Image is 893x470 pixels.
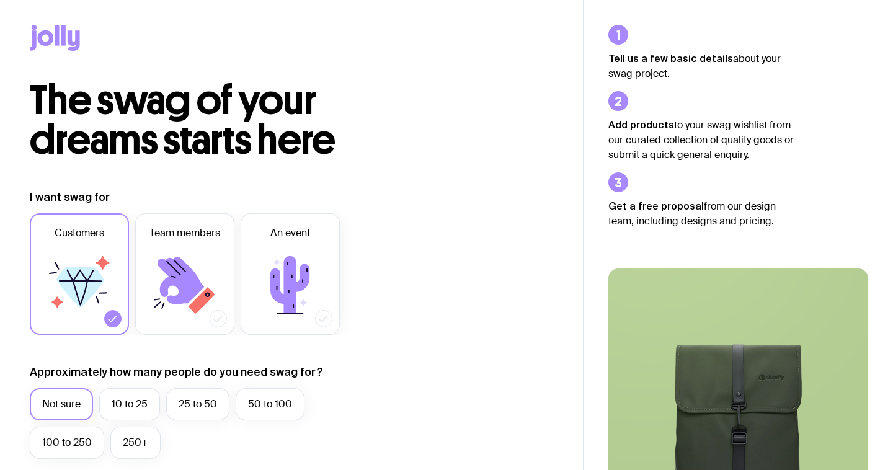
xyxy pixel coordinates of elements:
strong: Add products [608,119,674,130]
strong: Tell us a few basic details [608,53,733,64]
p: about your swag project. [608,51,794,81]
p: to your swag wishlist from our curated collection of quality goods or submit a quick general enqu... [608,117,794,162]
label: 50 to 100 [236,388,304,420]
label: 25 to 50 [166,388,229,420]
span: An event [270,226,310,241]
label: Approximately how many people do you need swag for? [30,365,323,379]
label: I want swag for [30,190,110,205]
span: The swag of your dreams starts here [30,76,335,164]
label: 10 to 25 [99,388,160,420]
p: from our design team, including designs and pricing. [608,198,794,229]
span: Customers [55,226,104,241]
span: Team members [149,226,220,241]
label: 250+ [110,427,161,459]
label: Not sure [30,388,93,420]
label: 100 to 250 [30,427,104,459]
strong: Get a free proposal [608,200,704,211]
